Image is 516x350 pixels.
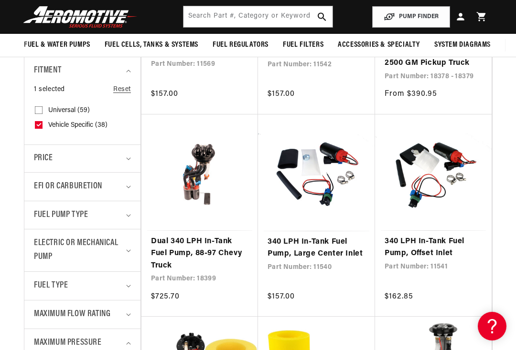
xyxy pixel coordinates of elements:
[34,57,131,85] summary: Fitment (1 selected)
[151,236,248,272] a: Dual 340 LPH In-Tank Fuel Pump, 88-97 Chevy Truck
[17,34,97,56] summary: Fuel & Water Pumps
[113,84,131,95] a: Reset
[34,272,131,300] summary: Fuel Type (0 selected)
[205,34,276,56] summary: Fuel Regulators
[151,33,248,57] a: 340 LPH In-Tank Fuel Pump, GM Style Inlet
[105,40,198,50] span: Fuel Cells, Tanks & Systems
[434,40,491,50] span: System Diagrams
[283,40,323,50] span: Fuel Filters
[34,237,123,264] span: Electric or Mechanical Pump
[385,236,482,260] a: 340 LPH In-Tank Fuel Pump, Offset Inlet
[34,173,131,201] summary: EFI or Carburetion (0 selected)
[97,34,205,56] summary: Fuel Cells, Tanks & Systems
[183,6,332,27] input: Search by Part Number, Category or Keyword
[312,6,333,27] button: search button
[331,34,427,56] summary: Accessories & Specialty
[34,152,53,165] span: Price
[213,40,269,50] span: Fuel Regulators
[34,84,65,95] span: 1 selected
[48,121,107,130] span: Vehicle Specific (38)
[276,34,331,56] summary: Fuel Filters
[338,40,420,50] span: Accessories & Specialty
[34,336,102,350] span: Maximum Pressure
[21,6,140,28] img: Aeromotive
[34,201,131,229] summary: Fuel Pump Type (0 selected)
[34,229,131,271] summary: Electric or Mechanical Pump (0 selected)
[268,236,365,260] a: 340 LPH In-Tank Fuel Pump, Large Center Inlet
[24,40,90,50] span: Fuel & Water Pumps
[268,33,365,58] a: 340 LPH In-Tank Fuel Pump, Inline Inlet
[385,33,482,70] a: In-Tank Fuel Pump & Hanger, 88-97 V8 1500 / 2500 GM Pickup Truck
[34,208,88,222] span: Fuel Pump Type
[34,145,131,172] summary: Price
[34,308,110,321] span: Maximum Flow Rating
[427,34,498,56] summary: System Diagrams
[34,279,68,293] span: Fuel Type
[34,64,61,78] span: Fitment
[34,180,102,194] span: EFI or Carburetion
[372,6,450,28] button: PUMP FINDER
[48,106,90,115] span: Universal (59)
[34,300,131,329] summary: Maximum Flow Rating (0 selected)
